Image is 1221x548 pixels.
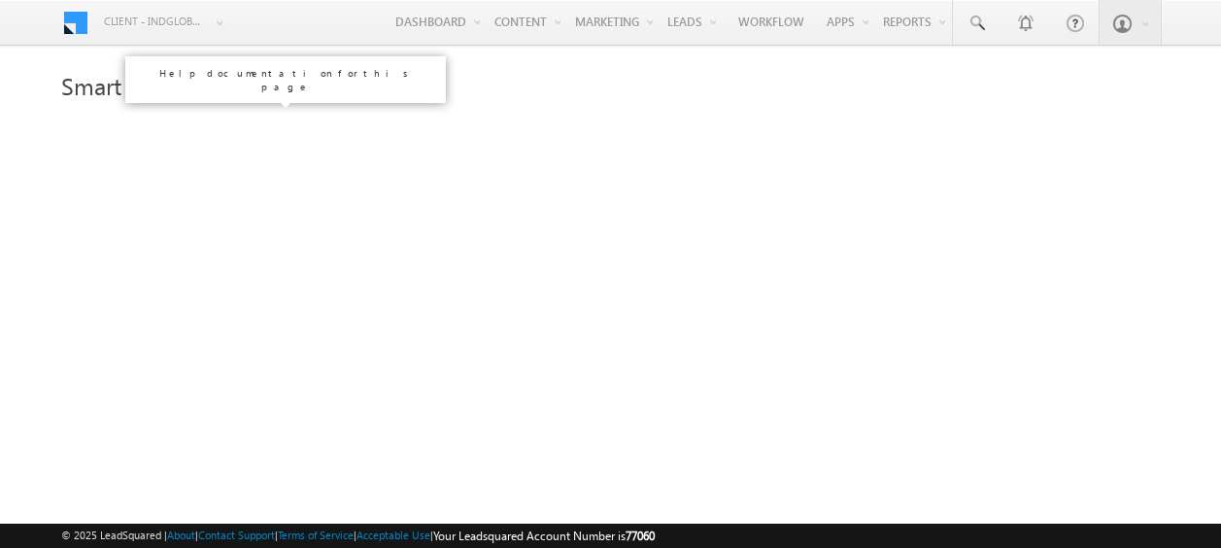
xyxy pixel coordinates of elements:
span: Smart Views [61,70,187,101]
span: Your Leadsquared Account Number is [433,529,655,543]
p: Help documentation for this page [135,66,436,93]
span: 77060 [626,529,655,543]
a: About [167,529,195,541]
span: © 2025 LeadSquared | | | | | [61,527,655,545]
a: Terms of Service [278,529,354,541]
a: Acceptable Use [356,529,430,541]
span: Client - indglobal1 (77060) [104,12,206,31]
a: Contact Support [198,529,275,541]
